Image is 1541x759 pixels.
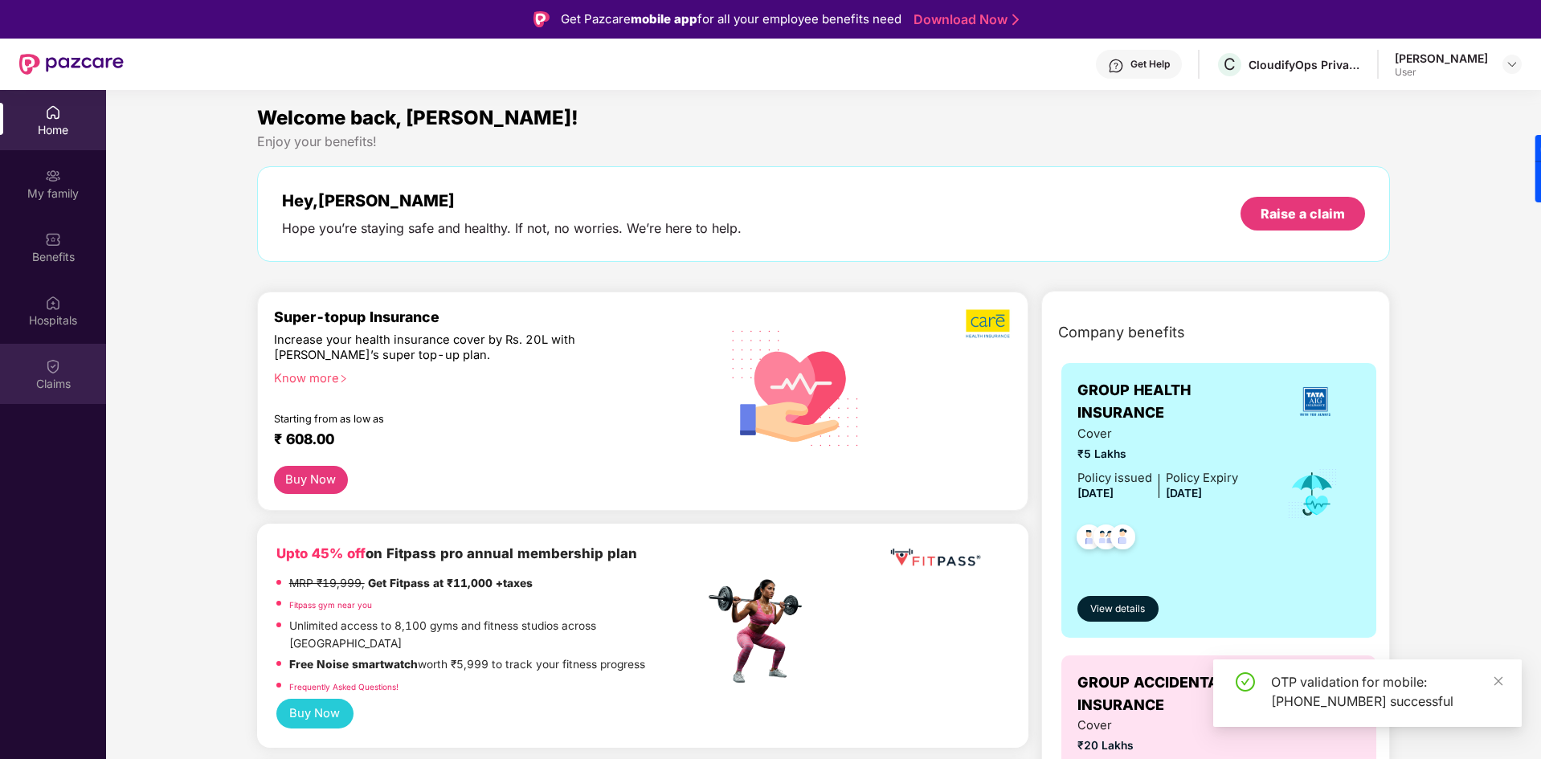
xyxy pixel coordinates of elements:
[1108,58,1124,74] img: svg+xml;base64,PHN2ZyBpZD0iSGVscC0zMngzMiIgeG1sbnM9Imh0dHA6Ly93d3cudzMub3JnLzIwMDAvc3ZnIiB3aWR0aD...
[339,374,348,383] span: right
[1077,737,1238,755] span: ₹20 Lakhs
[561,10,901,29] div: Get Pazcare for all your employee benefits need
[1103,520,1142,559] img: svg+xml;base64,PHN2ZyB4bWxucz0iaHR0cDovL3d3dy53My5vcmcvMjAwMC9zdmciIHdpZHRoPSI0OC45NDMiIGhlaWdodD...
[274,371,695,382] div: Know more
[1130,58,1170,71] div: Get Help
[274,333,635,364] div: Increase your health insurance cover by Rs. 20L with [PERSON_NAME]’s super top-up plan.
[1506,58,1519,71] img: svg+xml;base64,PHN2ZyBpZD0iRHJvcGRvd24tMzJ4MzIiIHhtbG5zPSJodHRwOi8vd3d3LnczLm9yZy8yMDAwL3N2ZyIgd2...
[276,545,637,561] b: on Fitpass pro annual membership plan
[1395,66,1488,79] div: User
[274,466,348,494] button: Buy Now
[1224,55,1236,74] span: C
[1166,469,1238,488] div: Policy Expiry
[45,104,61,120] img: svg+xml;base64,PHN2ZyBpZD0iSG9tZSIgeG1sbnM9Imh0dHA6Ly93d3cudzMub3JnLzIwMDAvc3ZnIiB3aWR0aD0iMjAiIG...
[914,11,1014,28] a: Download Now
[257,133,1391,150] div: Enjoy your benefits!
[1077,446,1238,463] span: ₹5 Lakhs
[966,308,1012,339] img: b5dec4f62d2307b9de63beb79f102df3.png
[887,543,983,573] img: fppp.png
[1249,57,1361,72] div: CloudifyOps Private Limited
[289,682,399,692] a: Frequently Asked Questions!
[719,309,873,465] img: svg+xml;base64,PHN2ZyB4bWxucz0iaHR0cDovL3d3dy53My5vcmcvMjAwMC9zdmciIHhtbG5zOnhsaW5rPSJodHRwOi8vd3...
[45,295,61,311] img: svg+xml;base64,PHN2ZyBpZD0iSG9zcGl0YWxzIiB4bWxucz0iaHR0cDovL3d3dy53My5vcmcvMjAwMC9zdmciIHdpZHRoPS...
[1012,11,1019,28] img: Stroke
[276,545,366,561] b: Upto 45% off
[19,54,124,75] img: New Pazcare Logo
[274,431,689,450] div: ₹ 608.00
[45,168,61,184] img: svg+xml;base64,PHN2ZyB3aWR0aD0iMjAiIGhlaWdodD0iMjAiIHZpZXdCb3g9IjAgMCAyMCAyMCIgZmlsbD0ibm9uZSIgeG...
[274,308,705,325] div: Super-topup Insurance
[533,11,550,27] img: Logo
[289,656,645,674] p: worth ₹5,999 to track your fitness progress
[45,231,61,247] img: svg+xml;base64,PHN2ZyBpZD0iQmVuZWZpdHMiIHhtbG5zPSJodHRwOi8vd3d3LnczLm9yZy8yMDAwL3N2ZyIgd2lkdGg9Ij...
[289,618,704,652] p: Unlimited access to 8,100 gyms and fitness studios across [GEOGRAPHIC_DATA]
[282,220,742,237] div: Hope you’re staying safe and healthy. If not, no worries. We’re here to help.
[631,11,697,27] strong: mobile app
[1077,671,1278,717] span: GROUP ACCIDENTAL INSURANCE
[1271,672,1502,711] div: OTP validation for mobile: [PHONE_NUMBER] successful
[1294,380,1337,423] img: insurerLogo
[289,577,365,590] del: MRP ₹19,999,
[1086,520,1126,559] img: svg+xml;base64,PHN2ZyB4bWxucz0iaHR0cDovL3d3dy53My5vcmcvMjAwMC9zdmciIHdpZHRoPSI0OC45MTUiIGhlaWdodD...
[289,600,372,610] a: Fitpass gym near you
[368,577,533,590] strong: Get Fitpass at ₹11,000 +taxes
[257,106,578,129] span: Welcome back, [PERSON_NAME]!
[1077,425,1238,443] span: Cover
[1236,672,1255,692] span: check-circle
[282,191,742,210] div: Hey, [PERSON_NAME]
[289,658,418,671] strong: Free Noise smartwatch
[1166,487,1202,500] span: [DATE]
[1069,520,1109,559] img: svg+xml;base64,PHN2ZyB4bWxucz0iaHR0cDovL3d3dy53My5vcmcvMjAwMC9zdmciIHdpZHRoPSI0OC45NDMiIGhlaWdodD...
[1395,51,1488,66] div: [PERSON_NAME]
[1077,716,1238,735] span: Cover
[704,575,816,688] img: fpp.png
[276,699,354,728] button: Buy Now
[1090,602,1145,617] span: View details
[1077,379,1269,425] span: GROUP HEALTH INSURANCE
[45,358,61,374] img: svg+xml;base64,PHN2ZyBpZD0iQ2xhaW0iIHhtbG5zPSJodHRwOi8vd3d3LnczLm9yZy8yMDAwL3N2ZyIgd2lkdGg9IjIwIi...
[274,413,636,424] div: Starting from as low as
[1493,675,1504,687] span: close
[1286,467,1339,520] img: icon
[1077,469,1152,488] div: Policy issued
[1261,205,1345,222] div: Raise a claim
[1058,321,1185,344] span: Company benefits
[1077,487,1114,500] span: [DATE]
[1077,596,1159,622] button: View details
